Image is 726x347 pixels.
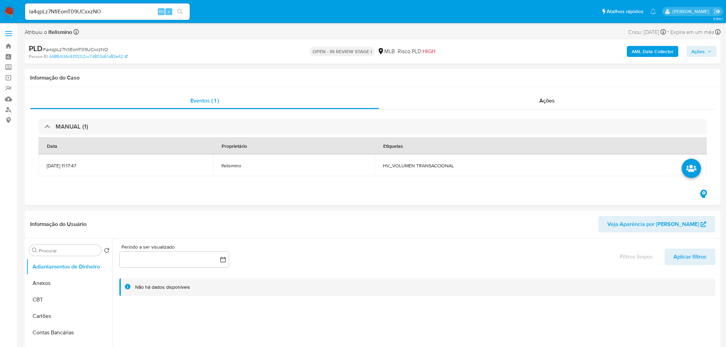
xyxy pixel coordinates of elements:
[56,123,88,130] h3: MANUAL (1)
[26,308,112,324] button: Cartões
[607,216,699,232] span: Veja Aparência por [PERSON_NAME]
[26,324,112,341] button: Contas Bancárias
[667,27,669,37] span: -
[47,28,72,36] b: lfelismino
[423,47,435,55] span: HIGH
[25,7,190,16] input: Pesquise usuários ou casos...
[26,259,112,275] button: Adiantamentos de Dinheiro
[383,163,699,169] span: HV_VOLUMEN TRANSACCIONAL
[670,28,714,36] span: Expira em um mês
[398,48,435,55] span: Risco PLD:
[159,8,164,15] span: Alt
[39,137,66,154] div: Data
[30,74,715,81] h1: Informação do Caso
[687,46,716,57] button: Ações
[39,248,98,254] input: Procurar
[310,47,375,56] p: OPEN - IN REVIEW STAGE I
[38,119,707,134] div: MANUAL (1)
[43,46,108,53] span: # la4qpLz7N1iEomT09UCxxzNO
[377,48,395,55] div: MLB
[29,53,48,60] b: Person ID
[190,97,219,105] span: Eventos ( 1 )
[26,291,112,308] button: CBT
[632,46,674,57] b: AML Data Collector
[30,221,86,228] h1: Informação do Usuário
[47,163,205,169] span: [DATE] 11:17:47
[375,137,411,154] div: Etiquetas
[539,97,555,105] span: Ações
[29,43,43,54] b: PLD
[627,46,678,57] button: AML Data Collector
[25,28,72,36] span: Atribuiu o
[213,137,255,154] div: Proprietário
[173,7,187,16] button: search-icon
[691,46,705,57] span: Ações
[49,53,128,60] a: 448f6934c931f202cc74803d61d83e42
[221,163,366,169] span: lfelismino
[607,8,643,15] span: Atalhos rápidos
[104,248,109,255] button: Retornar ao pedido padrão
[650,9,656,14] a: Notificações
[598,216,715,232] button: Veja Aparência por [PERSON_NAME]
[714,8,721,15] a: Sair
[32,248,37,253] button: Procurar
[672,8,711,15] p: laisa.felismino@mercadolivre.com
[26,275,112,291] button: Anexos
[168,8,170,15] span: s
[628,27,666,37] div: Criou: [DATE]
